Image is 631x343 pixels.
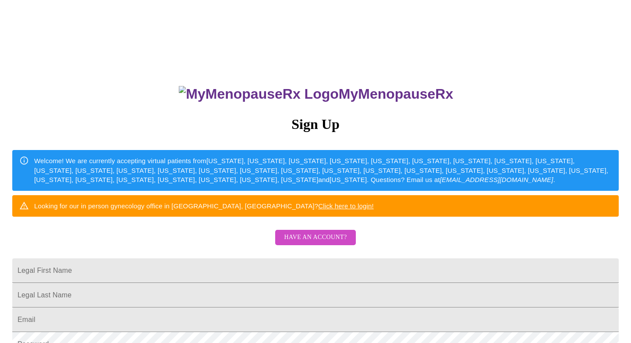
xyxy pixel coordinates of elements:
[284,232,347,243] span: Have an account?
[34,153,612,188] div: Welcome! We are currently accepting virtual patients from [US_STATE], [US_STATE], [US_STATE], [US...
[318,202,374,210] a: Click here to login!
[34,198,374,214] div: Looking for our in person gynecology office in [GEOGRAPHIC_DATA], [GEOGRAPHIC_DATA]?
[14,86,619,102] h3: MyMenopauseRx
[440,176,553,183] em: [EMAIL_ADDRESS][DOMAIN_NAME]
[12,116,619,132] h3: Sign Up
[275,230,355,245] button: Have an account?
[273,239,358,247] a: Have an account?
[179,86,338,102] img: MyMenopauseRx Logo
